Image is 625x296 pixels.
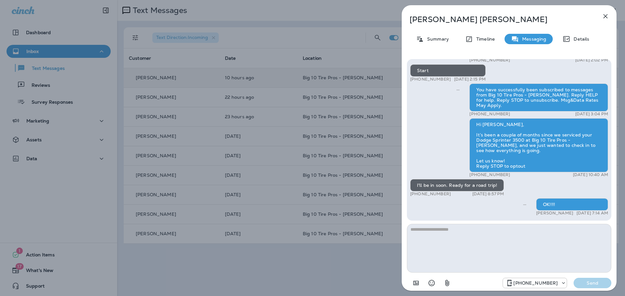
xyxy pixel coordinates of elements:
[410,277,423,290] button: Add in a premade template
[573,172,608,177] p: [DATE] 10:40 AM
[523,201,526,207] span: Sent
[536,198,608,211] div: OK!!!!
[513,280,558,286] p: [PHONE_NUMBER]
[575,58,608,63] p: [DATE] 2:02 PM
[456,86,460,92] span: Sent
[424,36,449,42] p: Summary
[472,191,504,197] p: [DATE] 8:57 PM
[536,211,573,216] p: [PERSON_NAME]
[410,179,504,191] div: I'll be in soon. Ready for a road trip!
[410,191,451,197] p: [PHONE_NUMBER]
[576,211,608,216] p: [DATE] 7:14 AM
[425,277,438,290] button: Select an emoji
[410,15,587,24] p: [PERSON_NAME] [PERSON_NAME]
[469,58,510,63] p: [PHONE_NUMBER]
[410,77,451,82] p: [PHONE_NUMBER]
[469,172,510,177] p: [PHONE_NUMBER]
[454,77,486,82] p: [DATE] 2:15 PM
[473,36,495,42] p: Timeline
[519,36,546,42] p: Messaging
[503,279,567,287] div: +1 (601) 808-4206
[575,111,608,117] p: [DATE] 3:04 PM
[570,36,589,42] p: Details
[469,84,608,111] div: You have successfully been subscribed to messages from Big 10 Tire Pros - [PERSON_NAME]. Reply HE...
[410,64,486,77] div: Start
[469,111,510,117] p: [PHONE_NUMBER]
[469,118,608,172] div: Hi [PERSON_NAME], It’s been a couple of months since we serviced your Dodge Sprinter 3500 at Big ...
